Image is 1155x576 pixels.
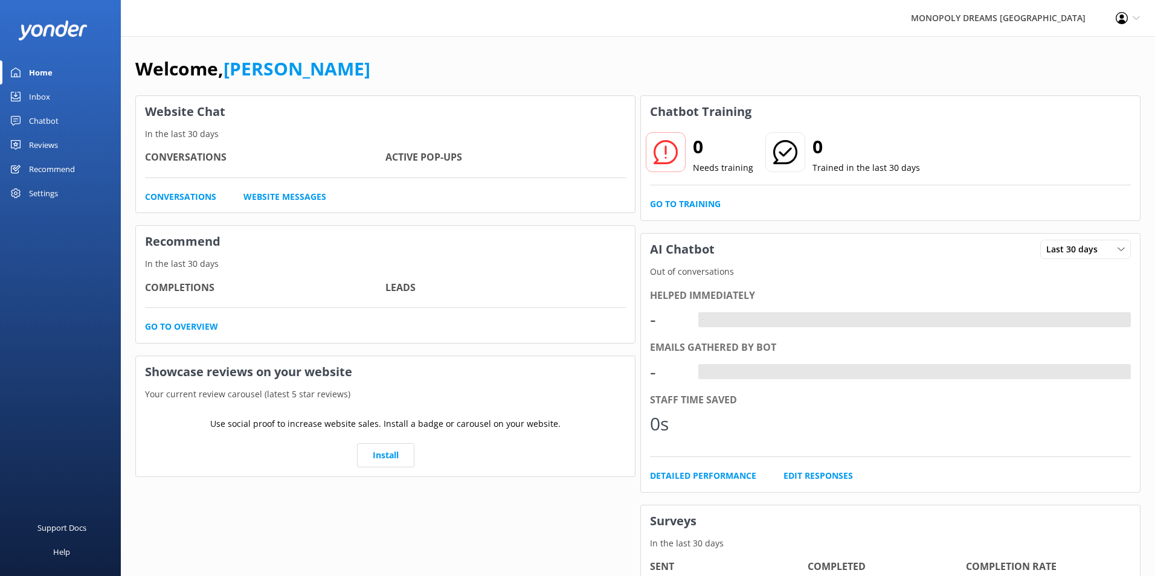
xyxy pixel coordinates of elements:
[641,505,1140,537] h3: Surveys
[385,150,626,165] h4: Active Pop-ups
[650,469,756,482] a: Detailed Performance
[136,388,635,401] p: Your current review carousel (latest 5 star reviews)
[243,190,326,203] a: Website Messages
[641,265,1140,278] p: Out of conversations
[29,181,58,205] div: Settings
[808,559,965,575] h4: Completed
[698,312,707,328] div: -
[18,21,88,40] img: yonder-white-logo.png
[693,161,753,174] p: Needs training
[812,132,920,161] h2: 0
[29,109,59,133] div: Chatbot
[29,133,58,157] div: Reviews
[650,392,1131,408] div: Staff time saved
[29,85,50,109] div: Inbox
[641,234,724,265] h3: AI Chatbot
[136,257,635,270] p: In the last 30 days
[966,559,1124,575] h4: Completion Rate
[210,417,561,430] p: Use social proof to increase website sales. Install a badge or carousel on your website.
[145,150,385,165] h4: Conversations
[29,60,53,85] div: Home
[650,288,1131,304] div: Helped immediately
[385,280,626,296] h4: Leads
[698,364,707,380] div: -
[650,197,721,211] a: Go to Training
[136,127,635,141] p: In the last 30 days
[136,356,635,388] h3: Showcase reviews on your website
[145,190,216,203] a: Conversations
[29,157,75,181] div: Recommend
[53,540,70,564] div: Help
[641,537,1140,550] p: In the last 30 days
[650,305,686,334] div: -
[693,132,753,161] h2: 0
[783,469,853,482] a: Edit Responses
[136,226,635,257] h3: Recommend
[650,357,686,386] div: -
[145,280,385,296] h4: Completions
[641,96,761,127] h3: Chatbot Training
[37,516,86,540] div: Support Docs
[650,409,686,438] div: 0s
[145,320,218,333] a: Go to overview
[136,96,635,127] h3: Website Chat
[357,443,414,467] a: Install
[224,56,370,81] a: [PERSON_NAME]
[650,559,808,575] h4: Sent
[135,54,370,83] h1: Welcome,
[812,161,920,174] p: Trained in the last 30 days
[650,340,1131,356] div: Emails gathered by bot
[1046,243,1105,256] span: Last 30 days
